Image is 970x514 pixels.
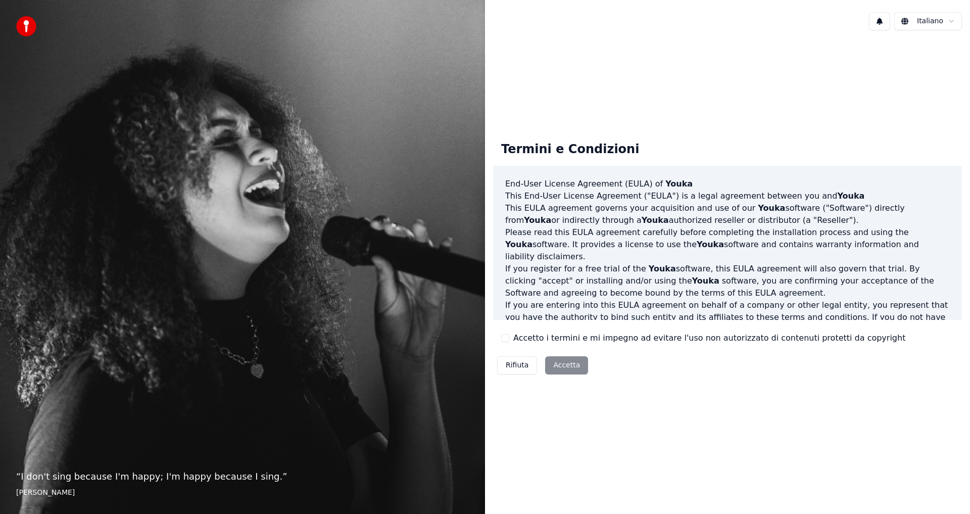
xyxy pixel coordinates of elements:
[505,240,532,249] span: Youka
[642,215,669,225] span: Youka
[697,240,724,249] span: Youka
[505,190,950,202] p: This End-User License Agreement ("EULA") is a legal agreement between you and
[758,203,785,213] span: Youka
[16,488,469,498] footer: [PERSON_NAME]
[505,178,950,190] h3: End-User License Agreement (EULA) of
[497,356,537,375] button: Rifiuta
[665,179,693,189] span: Youka
[505,226,950,263] p: Please read this EULA agreement carefully before completing the installation process and using th...
[16,470,469,484] p: “ I don't sing because I'm happy; I'm happy because I sing. ”
[837,191,864,201] span: Youka
[505,299,950,348] p: If you are entering into this EULA agreement on behalf of a company or other legal entity, you re...
[16,16,36,36] img: youka
[513,332,905,344] label: Accetto i termini e mi impegno ad evitare l'uso non autorizzato di contenuti protetti da copyright
[505,263,950,299] p: If you register for a free trial of the software, this EULA agreement will also govern that trial...
[524,215,551,225] span: Youka
[505,202,950,226] p: This EULA agreement governs your acquisition and use of our software ("Software") directly from o...
[692,276,719,286] span: Youka
[649,264,676,273] span: Youka
[493,133,647,166] div: Termini e Condizioni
